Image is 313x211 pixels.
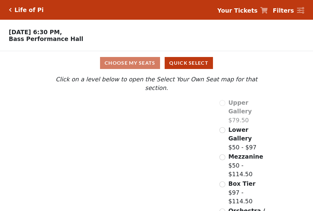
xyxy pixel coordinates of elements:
[217,7,258,14] strong: Your Tickets
[73,101,142,118] path: Upper Gallery - Seats Available: 0
[228,125,270,152] label: $50 - $97
[217,6,268,15] a: Your Tickets
[78,115,151,138] path: Lower Gallery - Seats Available: 108
[273,7,294,14] strong: Filters
[228,98,270,125] label: $79.50
[165,57,213,69] button: Quick Select
[9,8,12,12] a: Click here to go back to filters
[111,159,181,201] path: Orchestra / Parterre Circle - Seats Available: 19
[273,6,304,15] a: Filters
[228,180,255,187] span: Box Tier
[228,179,270,206] label: $97 - $114.50
[228,152,270,179] label: $50 - $114.50
[43,75,269,92] p: Click on a level below to open the Select Your Own Seat map for that section.
[228,126,252,142] span: Lower Gallery
[228,153,263,160] span: Mezzanine
[14,6,44,14] h5: Life of Pi
[228,99,252,115] span: Upper Gallery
